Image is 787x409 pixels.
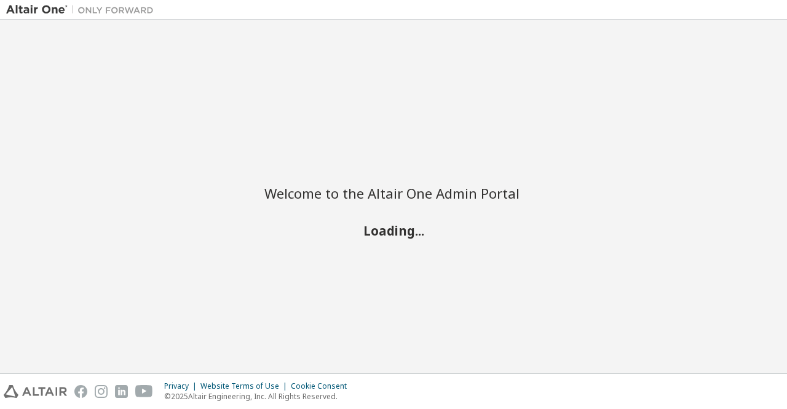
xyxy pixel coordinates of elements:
img: linkedin.svg [115,385,128,398]
h2: Loading... [264,222,523,238]
img: Altair One [6,4,160,16]
div: Cookie Consent [291,381,354,391]
img: instagram.svg [95,385,108,398]
img: youtube.svg [135,385,153,398]
p: © 2025 Altair Engineering, Inc. All Rights Reserved. [164,391,354,402]
img: facebook.svg [74,385,87,398]
img: altair_logo.svg [4,385,67,398]
h2: Welcome to the Altair One Admin Portal [264,185,523,202]
div: Website Terms of Use [200,381,291,391]
div: Privacy [164,381,200,391]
